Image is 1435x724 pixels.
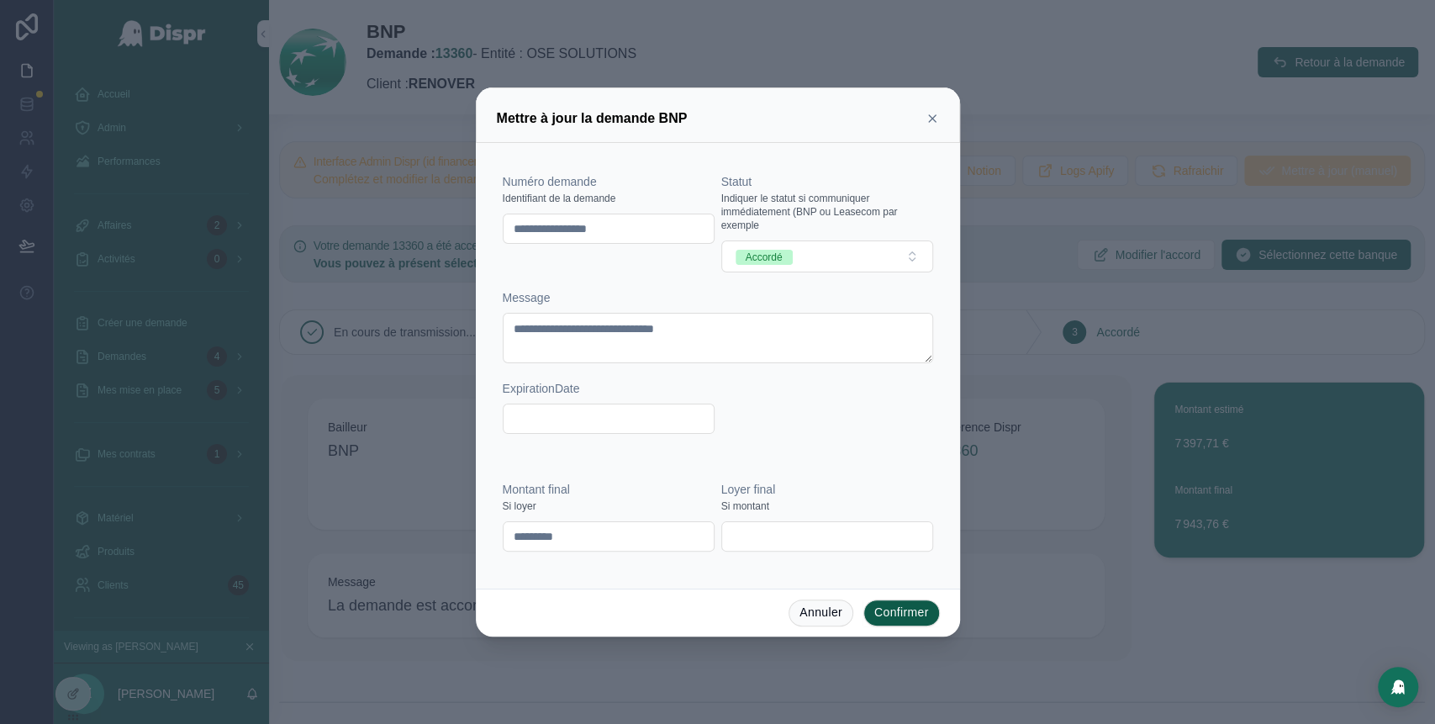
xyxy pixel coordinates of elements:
span: Statut [721,175,752,188]
button: Confirmer [863,600,940,626]
div: Open Intercom Messenger [1378,667,1418,707]
span: Numéro demande [503,175,597,188]
span: Montant final [503,483,570,496]
span: Si loyer [503,499,536,513]
span: Message [503,291,551,304]
h3: Mettre à jour la demande BNP [497,108,688,129]
span: Si montant [721,499,769,513]
div: Accordé [746,250,783,265]
button: Annuler [789,600,853,626]
span: Indiquer le statut si communiquer immédiatement (BNP ou Leasecom par exemple [721,192,933,232]
button: Select Button [721,240,933,272]
span: ExpirationDate [503,382,580,395]
span: Loyer final [721,483,776,496]
span: Identifiant de la demande [503,192,616,205]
